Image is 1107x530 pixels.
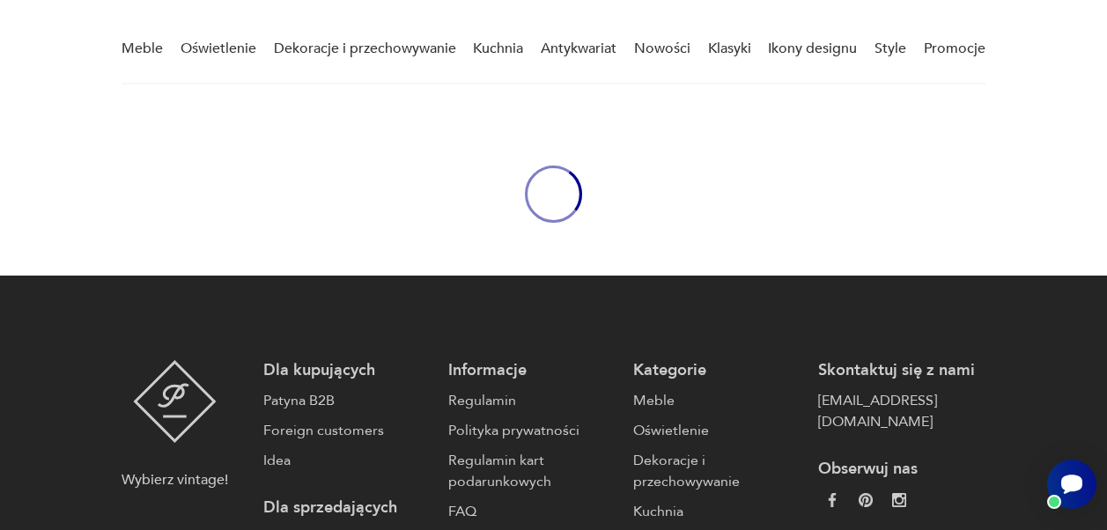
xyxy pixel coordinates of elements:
img: da9060093f698e4c3cedc1453eec5031.webp [825,493,839,507]
iframe: Smartsupp widget button [1047,460,1096,509]
img: c2fd9cf7f39615d9d6839a72ae8e59e5.webp [892,493,906,507]
a: Idea [263,450,431,471]
a: Style [875,15,906,83]
a: Ikony designu [768,15,857,83]
a: Nowości [634,15,690,83]
a: Oświetlenie [633,420,801,441]
a: Klasyki [708,15,751,83]
a: FAQ [448,501,616,522]
a: Dekoracje i przechowywanie [633,450,801,492]
a: Patyna B2B [263,390,431,411]
p: Wybierz vintage! [122,469,228,490]
img: Patyna - sklep z meblami i dekoracjami vintage [133,360,217,443]
a: Promocje [924,15,985,83]
a: Antykwariat [541,15,616,83]
a: Kuchnia [633,501,801,522]
p: Dla kupujących [263,360,431,381]
a: [EMAIL_ADDRESS][DOMAIN_NAME] [818,390,985,432]
a: Regulamin kart podarunkowych [448,450,616,492]
p: Informacje [448,360,616,381]
a: Dekoracje i przechowywanie [274,15,456,83]
a: Meble [122,15,163,83]
a: Kuchnia [473,15,523,83]
p: Kategorie [633,360,801,381]
a: Oświetlenie [181,15,256,83]
p: Skontaktuj się z nami [818,360,985,381]
img: 37d27d81a828e637adc9f9cb2e3d3a8a.webp [859,493,873,507]
a: Foreign customers [263,420,431,441]
a: Regulamin [448,390,616,411]
a: Meble [633,390,801,411]
p: Obserwuj nas [818,459,985,480]
p: Dla sprzedających [263,497,431,519]
a: Polityka prywatności [448,420,616,441]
